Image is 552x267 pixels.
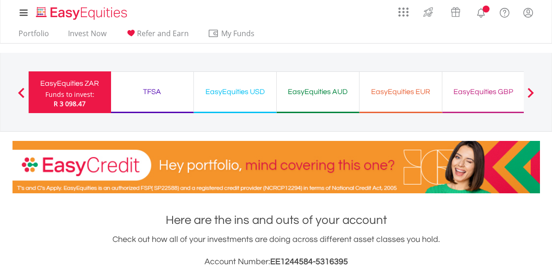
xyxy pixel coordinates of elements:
div: EasyEquities ZAR [34,77,105,90]
div: TFSA [117,85,188,98]
a: Refer and Earn [122,29,192,43]
div: EasyEquities EUR [365,85,436,98]
a: Notifications [469,2,493,21]
a: Invest Now [64,29,110,43]
img: EasyCredit Promotion Banner [12,141,540,193]
div: EasyEquities AUD [282,85,354,98]
div: EasyEquities USD [199,85,271,98]
span: Refer and Earn [137,28,189,38]
img: grid-menu-icon.svg [398,7,409,17]
a: Home page [32,2,131,21]
a: My Profile [516,2,540,23]
a: Vouchers [442,2,469,19]
div: EasyEquities GBP [448,85,519,98]
a: AppsGrid [392,2,415,17]
span: My Funds [208,27,268,39]
button: Next [521,92,540,102]
img: EasyEquities_Logo.png [34,6,131,21]
span: EE1244584-5316395 [270,257,348,266]
img: vouchers-v2.svg [448,5,463,19]
span: R 3 098.47 [54,99,86,108]
h1: Here are the ins and outs of your account [12,212,540,229]
a: FAQ's and Support [493,2,516,21]
img: thrive-v2.svg [421,5,436,19]
a: Portfolio [15,29,53,43]
button: Previous [12,92,31,102]
div: Funds to invest: [45,90,94,99]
